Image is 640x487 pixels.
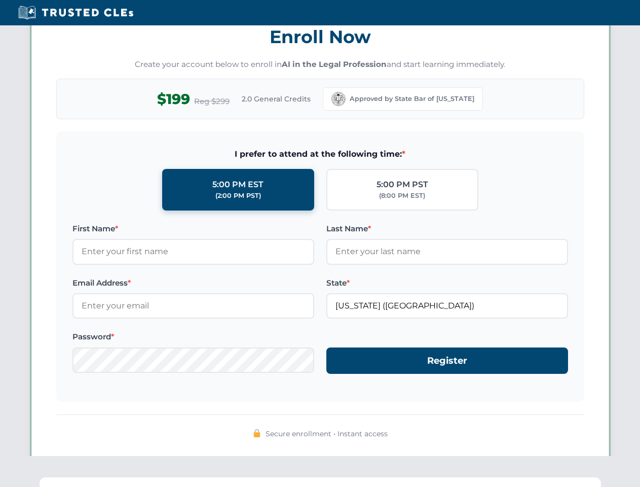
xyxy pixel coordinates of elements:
[326,347,568,374] button: Register
[326,293,568,319] input: California (CA)
[266,428,388,439] span: Secure enrollment • Instant access
[72,223,314,235] label: First Name
[56,59,584,71] p: Create your account below to enroll in and start learning immediately.
[72,239,314,264] input: Enter your first name
[215,191,261,201] div: (2:00 PM PST)
[282,59,387,69] strong: AI in the Legal Profession
[194,95,230,108] span: Reg $299
[212,178,263,191] div: 5:00 PM EST
[379,191,425,201] div: (8:00 PM EST)
[377,178,428,191] div: 5:00 PM PST
[72,331,314,343] label: Password
[326,277,568,289] label: State
[331,92,346,106] img: California Bar
[326,223,568,235] label: Last Name
[157,88,190,111] span: $199
[72,293,314,319] input: Enter your email
[72,148,568,161] span: I prefer to attend at the following time:
[350,94,474,104] span: Approved by State Bar of [US_STATE]
[242,93,311,105] span: 2.0 General Credits
[326,239,568,264] input: Enter your last name
[15,5,136,20] img: Trusted CLEs
[72,277,314,289] label: Email Address
[253,429,261,437] img: 🔒
[56,21,584,53] h3: Enroll Now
